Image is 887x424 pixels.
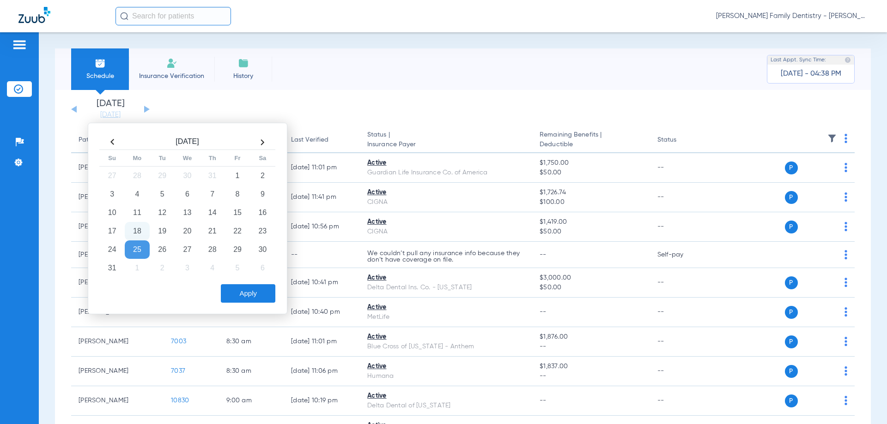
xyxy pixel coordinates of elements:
a: [DATE] [83,110,138,119]
span: $1,419.00 [540,217,642,227]
div: Patient Name [79,135,119,145]
span: Insurance Payer [367,140,525,149]
td: [DATE] 10:56 PM [284,212,360,242]
td: 8:30 AM [219,357,284,386]
span: -- [540,397,547,404]
span: P [785,276,798,289]
td: [DATE] 10:40 PM [284,298,360,327]
td: [PERSON_NAME] [71,357,164,386]
div: Active [367,362,525,371]
img: group-dot-blue.svg [844,222,847,231]
span: 10830 [171,397,189,404]
p: We couldn’t pull any insurance info because they don’t have coverage on file. [367,250,525,263]
img: Schedule [95,58,106,69]
span: $3,000.00 [540,273,642,283]
span: 7003 [171,338,186,345]
img: group-dot-blue.svg [844,250,847,259]
div: MetLife [367,312,525,322]
span: P [785,394,798,407]
span: 7037 [171,368,185,374]
td: -- [650,153,712,183]
div: Active [367,273,525,283]
span: $1,876.00 [540,332,642,342]
span: $50.00 [540,168,642,178]
span: -- [540,342,642,352]
td: -- [650,357,712,386]
span: $100.00 [540,197,642,207]
img: group-dot-blue.svg [844,278,847,287]
th: Status [650,127,712,153]
img: last sync help info [844,57,851,63]
td: Self-pay [650,242,712,268]
img: group-dot-blue.svg [844,337,847,346]
th: [DATE] [125,135,250,150]
span: P [785,221,798,233]
button: Apply [221,284,275,303]
span: P [785,365,798,378]
div: Blue Cross of [US_STATE] - Anthem [367,342,525,352]
td: -- [650,183,712,212]
span: $1,837.00 [540,362,642,371]
div: Last Verified [291,135,352,145]
div: Patient Name [79,135,156,145]
span: Insurance Verification [136,72,207,81]
div: CIGNA [367,197,525,207]
td: -- [650,298,712,327]
th: Remaining Benefits | [532,127,650,153]
td: [DATE] 10:19 PM [284,386,360,416]
img: Search Icon [120,12,128,20]
span: $50.00 [540,283,642,293]
span: Deductible [540,140,642,149]
td: [DATE] 10:41 PM [284,268,360,298]
span: Last Appt. Sync Time: [771,55,826,65]
input: Search for patients [115,7,231,25]
div: Active [367,303,525,312]
td: -- [284,242,360,268]
span: P [785,161,798,174]
span: $50.00 [540,227,642,237]
img: Manual Insurance Verification [166,58,177,69]
img: hamburger-icon [12,39,27,50]
span: -- [540,309,547,315]
span: P [785,191,798,204]
div: Active [367,158,525,168]
img: group-dot-blue.svg [844,163,847,172]
div: Last Verified [291,135,328,145]
span: $1,750.00 [540,158,642,168]
span: -- [540,251,547,258]
td: 8:30 AM [219,327,284,357]
div: CIGNA [367,227,525,237]
td: [DATE] 11:06 PM [284,357,360,386]
span: -- [540,371,642,381]
div: Active [367,217,525,227]
img: group-dot-blue.svg [844,307,847,317]
img: group-dot-blue.svg [844,396,847,405]
td: [DATE] 11:01 PM [284,327,360,357]
span: [PERSON_NAME] Family Dentistry - [PERSON_NAME] Family Dentistry [716,12,869,21]
td: [PERSON_NAME] [71,386,164,416]
img: group-dot-blue.svg [844,192,847,202]
td: -- [650,386,712,416]
span: P [785,335,798,348]
td: [DATE] 11:41 PM [284,183,360,212]
div: Guardian Life Insurance Co. of America [367,168,525,178]
img: History [238,58,249,69]
th: Status | [360,127,532,153]
td: 9:00 AM [219,386,284,416]
div: Delta Dental of [US_STATE] [367,401,525,411]
img: filter.svg [827,134,837,143]
img: Zuub Logo [18,7,50,23]
td: [PERSON_NAME] [71,327,164,357]
span: P [785,306,798,319]
div: Active [367,332,525,342]
li: [DATE] [83,99,138,119]
img: group-dot-blue.svg [844,366,847,376]
span: $1,726.74 [540,188,642,197]
div: Active [367,391,525,401]
td: -- [650,268,712,298]
span: Schedule [78,72,122,81]
td: [DATE] 11:01 PM [284,153,360,183]
td: -- [650,327,712,357]
td: -- [650,212,712,242]
span: [DATE] - 04:38 PM [781,69,841,78]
